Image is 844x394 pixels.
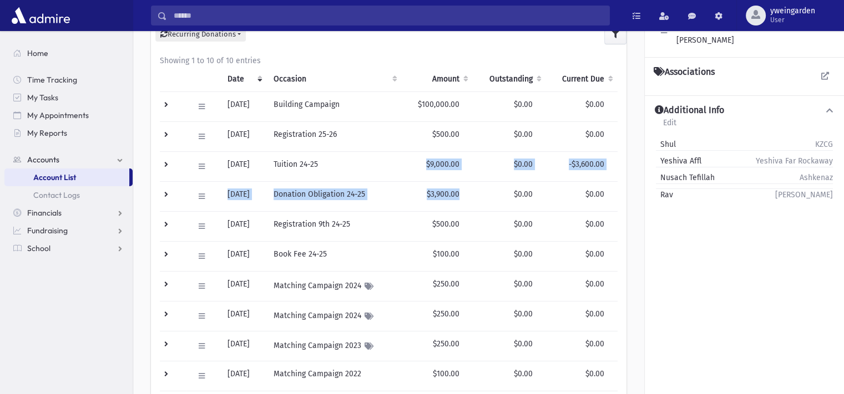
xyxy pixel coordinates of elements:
[267,271,402,301] td: Matching Campaign 2024
[770,7,815,16] span: yweingarden
[155,27,246,42] button: Recurring Donations
[585,279,604,289] span: $0.00
[775,189,833,201] span: [PERSON_NAME]
[4,168,129,186] a: Account List
[4,124,133,142] a: My Reports
[770,16,815,24] span: User
[402,211,473,241] td: $500.00
[656,139,676,150] span: Shul
[27,110,89,120] span: My Appointments
[267,121,402,151] td: Registration 25-26
[514,130,533,139] span: $0.00
[663,116,677,136] a: Edit
[27,93,58,103] span: My Tasks
[585,369,604,378] span: $0.00
[221,211,267,241] td: [DATE]
[514,100,533,109] span: $0.00
[221,181,267,211] td: [DATE]
[221,66,267,92] th: Date: activate to sort column ascending
[402,181,473,211] td: $3,900.00
[221,91,267,121] td: [DATE]
[756,155,833,167] span: Yeshiva Far Rockaway
[221,331,267,361] td: [DATE]
[402,331,473,361] td: $250.00
[221,301,267,331] td: [DATE]
[585,249,604,259] span: $0.00
[4,204,133,222] a: Financials
[473,66,546,92] th: Outstanding: activate to sort column ascending
[514,160,533,169] span: $0.00
[267,181,402,211] td: Donation Obligation 24-25
[221,241,267,271] td: [DATE]
[820,23,833,46] a: 2279
[585,190,604,199] span: $0.00
[27,128,67,138] span: My Reports
[585,100,604,109] span: $0.00
[800,172,833,183] span: Ashkenaz
[656,189,673,201] span: Rav
[402,91,473,121] td: $100,000.00
[676,23,734,46] div: [PERSON_NAME]
[27,155,59,165] span: Accounts
[221,361,267,391] td: [DATE]
[585,339,604,349] span: $0.00
[33,190,80,200] span: Contact Logs
[4,186,133,204] a: Contact Logs
[654,105,835,116] button: Additional Info
[514,279,533,289] span: $0.00
[267,211,402,241] td: Registration 9th 24-25
[514,369,533,378] span: $0.00
[514,190,533,199] span: $0.00
[4,106,133,124] a: My Appointments
[585,309,604,319] span: $0.00
[27,243,50,253] span: School
[267,331,402,361] td: Matching Campaign 2023
[546,66,618,92] th: Current Due: activate to sort column ascending
[33,172,76,182] span: Account List
[267,151,402,181] td: Tuition 24-25
[27,208,62,218] span: Financials
[221,121,267,151] td: [DATE]
[585,130,604,139] span: $0.00
[585,219,604,229] span: $0.00
[514,309,533,319] span: $0.00
[514,219,533,229] span: $0.00
[655,105,724,116] h4: Additional Info
[402,121,473,151] td: $500.00
[267,66,402,92] th: Occasion : activate to sort column ascending
[402,151,473,181] td: $9,000.00
[4,239,133,257] a: School
[569,160,604,169] span: -$3,600.00
[402,361,473,391] td: $100.00
[4,222,133,239] a: Fundraising
[267,241,402,271] td: Book Fee 24-25
[267,301,402,331] td: Matching Campaign 2024
[815,139,833,150] span: KZCG
[514,249,533,259] span: $0.00
[4,89,133,106] a: My Tasks
[27,226,68,236] span: Fundraising
[656,172,715,183] span: Nusach Tefillah
[27,75,77,85] span: Time Tracking
[4,44,133,62] a: Home
[402,271,473,301] td: $250.00
[167,6,609,25] input: Search
[4,71,133,89] a: Time Tracking
[656,155,701,167] span: Yeshiva Affl
[9,4,73,27] img: AdmirePro
[402,66,473,92] th: Amount: activate to sort column ascending
[267,361,402,391] td: Matching Campaign 2022
[4,151,133,168] a: Accounts
[654,66,715,78] h4: Associations
[221,151,267,181] td: [DATE]
[27,48,48,58] span: Home
[514,339,533,349] span: $0.00
[221,271,267,301] td: [DATE]
[402,241,473,271] td: $100.00
[160,55,618,66] div: Showing 1 to 10 of 10 entries
[267,91,402,121] td: Building Campaign
[402,301,473,331] td: $250.00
